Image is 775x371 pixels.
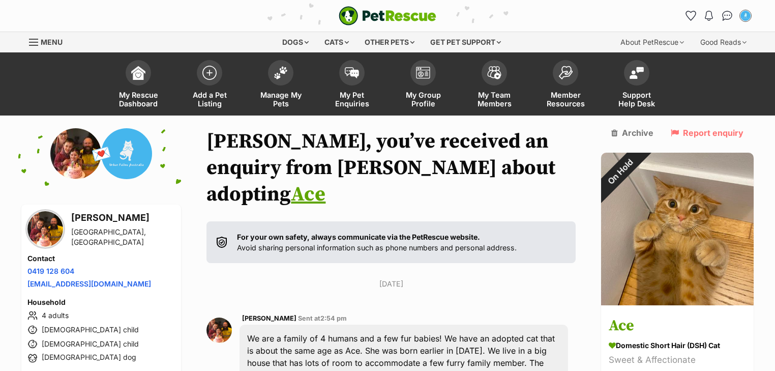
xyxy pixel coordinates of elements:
[671,128,743,137] a: Report enquiry
[27,297,175,307] h4: Household
[693,32,754,52] div: Good Reads
[275,32,316,52] div: Dogs
[601,153,754,305] img: Ace
[298,315,347,322] span: Sent at
[174,55,245,116] a: Add a Pet Listing
[27,279,151,288] a: [EMAIL_ADDRESS][DOMAIN_NAME]
[587,139,653,205] div: On Hold
[245,55,316,116] a: Manage My Pets
[206,318,232,343] img: Terri Hill profile pic
[187,91,232,108] span: Add a Pet Listing
[41,38,63,46] span: Menu
[339,6,436,25] img: logo-e224e6f780fb5917bec1dbf3a21bbac754714ae5b6737aabdf751b685950b380.svg
[131,66,145,80] img: dashboard-icon-eb2f2d2d3e046f16d808141f083e7271f6b2e854fb5c12c21221c1fb7104beca.svg
[705,11,713,21] img: notifications-46538b983faf8c2785f20acdc204bb7945ddae34d4c08c2a6579f10ce5e182be.svg
[50,128,101,179] img: Terri Hill profile pic
[609,315,746,338] h3: Ace
[27,253,175,264] h4: Contact
[339,6,436,25] a: PetRescue
[558,66,573,79] img: member-resources-icon-8e73f808a243e03378d46382f2149f9095a855e16c252ad45f914b54edf8863c.svg
[613,32,691,52] div: About PetRescue
[682,8,699,24] a: Favourites
[27,324,175,336] li: [DEMOGRAPHIC_DATA] child
[71,227,175,247] div: [GEOGRAPHIC_DATA], [GEOGRAPHIC_DATA]
[27,352,175,364] li: [DEMOGRAPHIC_DATA] dog
[682,8,754,24] ul: Account quick links
[90,143,113,165] span: 💌
[722,11,733,21] img: chat-41dd97257d64d25036548639549fe6c8038ab92f7586957e7f3b1b290dea8141.svg
[291,182,325,207] a: Ace
[27,267,74,275] a: 0419 128 604
[487,66,501,79] img: team-members-icon-5396bd8760b3fe7c0b43da4ab00e1e3bb1a5d9ba89233759b79545d2d3fc5d0d.svg
[27,338,175,350] li: [DEMOGRAPHIC_DATA] child
[400,91,446,108] span: My Group Profile
[103,55,174,116] a: My Rescue Dashboard
[202,66,217,80] img: add-pet-listing-icon-0afa8454b4691262ce3f59096e99ab1cd57d4a30225e0717b998d2c9b9846f56.svg
[423,32,508,52] div: Get pet support
[416,67,430,79] img: group-profile-icon-3fa3cf56718a62981997c0bc7e787c4b2cf8bcc04b72c1350f741eb67cf2f40e.svg
[237,232,517,253] p: Avoid sharing personal information such as phone numbers and personal address.
[611,128,653,137] a: Archive
[387,55,459,116] a: My Group Profile
[206,128,576,208] h1: [PERSON_NAME], you’ve received an enquiry from [PERSON_NAME] about adopting
[345,67,359,78] img: pet-enquiries-icon-7e3ad2cf08bfb03b45e93fb7055b45f3efa6380592205ae92323e6603595dc1f.svg
[115,91,161,108] span: My Rescue Dashboard
[609,354,746,367] div: Sweet & Affectionate
[601,297,754,307] a: On Hold
[701,8,717,24] button: Notifications
[101,128,152,179] img: Urban Feline Australia profile pic
[740,11,751,21] img: Daniel Lewis profile pic
[29,32,70,50] a: Menu
[274,66,288,79] img: manage-my-pets-icon-02211641906a0b7f246fdf0571729dbe1e7629f14944591b6c1af311fb30b64b.svg
[316,55,387,116] a: My Pet Enquiries
[242,315,296,322] span: [PERSON_NAME]
[27,211,63,247] img: Terri Hill profile pic
[206,278,576,289] p: [DATE]
[530,55,601,116] a: Member Resources
[459,55,530,116] a: My Team Members
[320,315,347,322] span: 2:54 pm
[630,67,644,79] img: help-desk-icon-fdf02630f3aa405de69fd3d07c3f3aa587a6932b1a1747fa1d2bba05be0121f9.svg
[258,91,304,108] span: Manage My Pets
[27,309,175,322] li: 4 adults
[601,55,672,116] a: Support Help Desk
[357,32,422,52] div: Other pets
[609,340,746,351] div: Domestic Short Hair (DSH) Cat
[471,91,517,108] span: My Team Members
[719,8,735,24] a: Conversations
[614,91,660,108] span: Support Help Desk
[317,32,356,52] div: Cats
[329,91,375,108] span: My Pet Enquiries
[737,8,754,24] button: My account
[543,91,588,108] span: Member Resources
[71,211,175,225] h3: [PERSON_NAME]
[237,233,480,241] strong: For your own safety, always communicate via the PetRescue website.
